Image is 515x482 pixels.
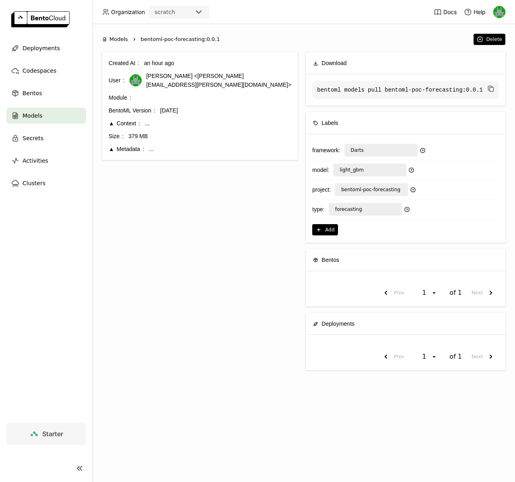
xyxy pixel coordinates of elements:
[176,8,177,16] input: Selected scratch.
[109,106,155,115] div: BentoML Version
[474,34,505,45] button: Delete
[312,205,324,214] div: type :
[493,6,505,18] img: Sean Hickey
[145,119,291,128] div: ...
[474,8,486,16] span: Help
[321,118,338,127] span: Labels
[464,8,486,16] div: Help
[102,35,128,43] div: Models
[6,153,86,169] a: Activities
[6,85,86,101] a: Bentos
[312,165,329,174] div: model :
[130,74,142,86] img: Sean Hickey
[109,145,144,153] div: Metadata
[312,224,338,235] button: Add
[131,36,138,43] svg: Right
[468,349,499,364] button: next page. current page 1 of 1
[312,185,331,194] div: project :
[6,423,86,445] a: Starter
[378,286,408,300] button: previous page. current page 1 of 1
[6,130,86,146] a: Secrets
[431,290,437,296] svg: open
[144,60,174,66] span: an hour ago
[109,76,124,85] div: User
[486,36,502,43] div: Delete
[128,132,291,141] div: 379 MB
[431,353,437,360] svg: open
[6,175,86,191] a: Clusters
[312,146,340,155] div: framework :
[42,430,63,438] span: Starter
[146,71,291,89] span: [PERSON_NAME] <[PERSON_NAME][EMAIL_ADDRESS][PERSON_NAME][DOMAIN_NAME]>
[449,289,462,297] span: of 1
[109,35,128,43] span: Models
[378,349,408,364] button: previous page. current page 1 of 1
[109,93,131,102] div: Module
[11,11,70,27] img: logo
[321,59,346,67] span: Download
[6,40,86,56] a: Deployments
[23,88,42,98] span: Bentos
[6,63,86,79] a: Codespaces
[468,286,499,300] button: next page. current page 1 of 1
[141,35,220,43] span: bentoml-poc-forecasting:0.0.1
[315,227,322,233] svg: Plus
[23,156,48,165] span: Activities
[109,119,140,128] div: Context
[160,106,291,115] div: [DATE]
[23,133,43,143] span: Secrets
[102,35,470,43] nav: Breadcrumbs navigation
[420,289,431,297] div: 1
[111,8,145,16] span: Organization
[154,8,175,16] div: scratch
[420,353,431,361] div: 1
[321,255,339,264] span: Bentos
[23,111,42,120] span: Models
[443,8,457,16] span: Docs
[109,132,124,141] div: Size
[312,81,499,99] code: bentoml models pull bentoml-poc-forecasting:0.0.1
[109,59,139,67] div: Created At
[23,178,45,188] span: Clusters
[449,353,462,361] span: of 1
[6,108,86,124] a: Models
[434,8,457,16] a: Docs
[149,145,291,153] div: ...
[321,319,354,328] span: Deployments
[23,43,60,53] span: Deployments
[23,66,56,76] span: Codespaces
